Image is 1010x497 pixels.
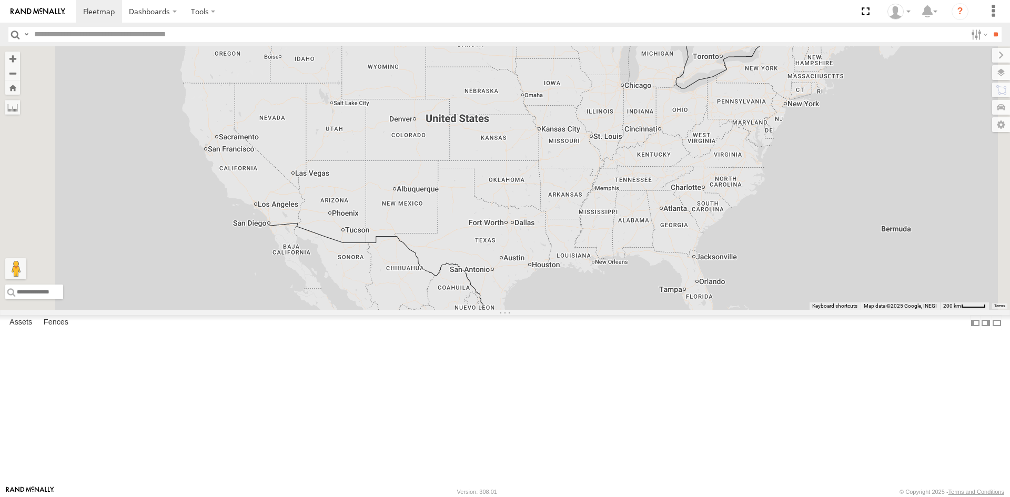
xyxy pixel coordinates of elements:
[5,52,20,66] button: Zoom in
[900,489,1004,495] div: © Copyright 2025 -
[22,27,31,42] label: Search Query
[943,303,961,309] span: 200 km
[940,302,989,310] button: Map Scale: 200 km per 43 pixels
[864,303,937,309] span: Map data ©2025 Google, INEGI
[38,316,74,330] label: Fences
[952,3,968,20] i: ?
[812,302,857,310] button: Keyboard shortcuts
[11,8,65,15] img: rand-logo.svg
[970,315,981,330] label: Dock Summary Table to the Left
[5,100,20,115] label: Measure
[5,80,20,95] button: Zoom Home
[5,258,26,279] button: Drag Pegman onto the map to open Street View
[967,27,989,42] label: Search Filter Options
[6,486,54,497] a: Visit our Website
[4,316,37,330] label: Assets
[992,117,1010,132] label: Map Settings
[948,489,1004,495] a: Terms and Conditions
[457,489,497,495] div: Version: 308.01
[992,315,1002,330] label: Hide Summary Table
[5,66,20,80] button: Zoom out
[981,315,991,330] label: Dock Summary Table to the Right
[994,304,1005,308] a: Terms (opens in new tab)
[884,4,914,19] div: Sardor Khadjimedov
